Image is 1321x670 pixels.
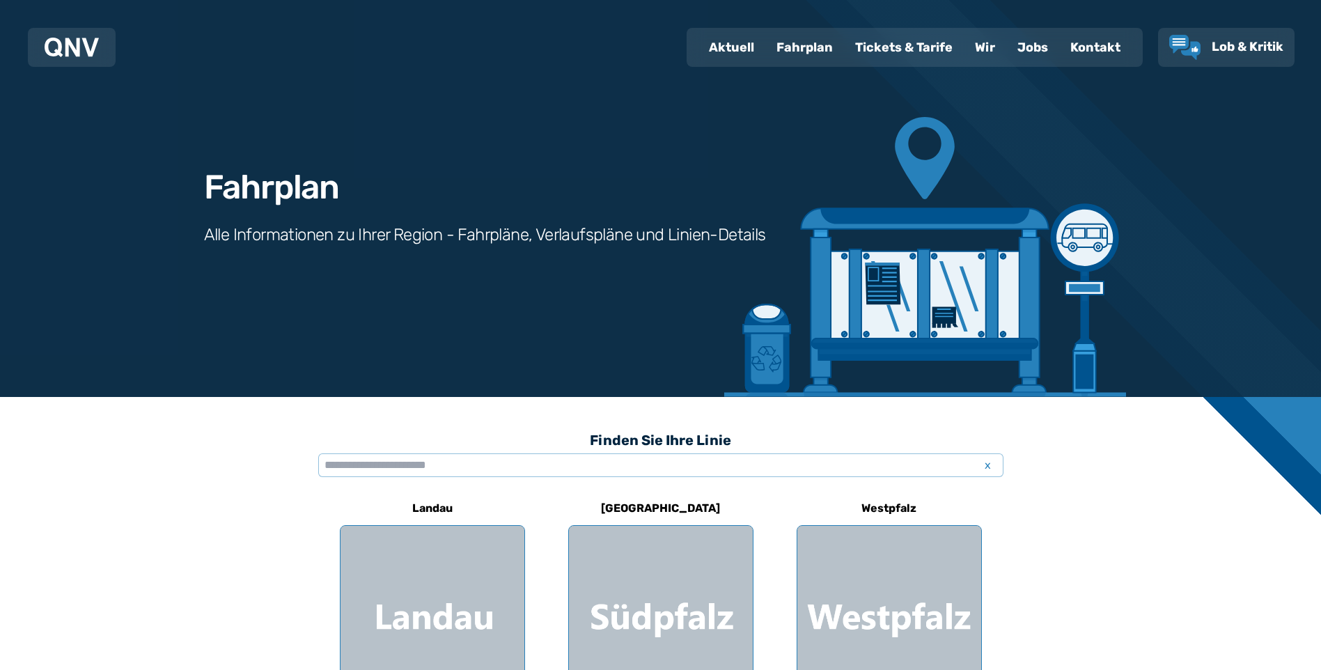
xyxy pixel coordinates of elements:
a: QNV Logo [45,33,99,61]
a: Fahrplan [765,29,844,65]
a: Kontakt [1059,29,1132,65]
a: Aktuell [698,29,765,65]
img: QNV Logo [45,38,99,57]
a: Tickets & Tarife [844,29,964,65]
a: Jobs [1006,29,1059,65]
h6: [GEOGRAPHIC_DATA] [595,497,726,520]
span: Lob & Kritik [1212,39,1283,54]
h1: Fahrplan [204,171,339,204]
h6: Landau [407,497,458,520]
a: Lob & Kritik [1169,35,1283,60]
h3: Alle Informationen zu Ihrer Region - Fahrpläne, Verlaufspläne und Linien-Details [204,224,766,246]
span: x [978,457,998,474]
h6: Westpfalz [856,497,922,520]
h3: Finden Sie Ihre Linie [318,425,1003,455]
a: Wir [964,29,1006,65]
